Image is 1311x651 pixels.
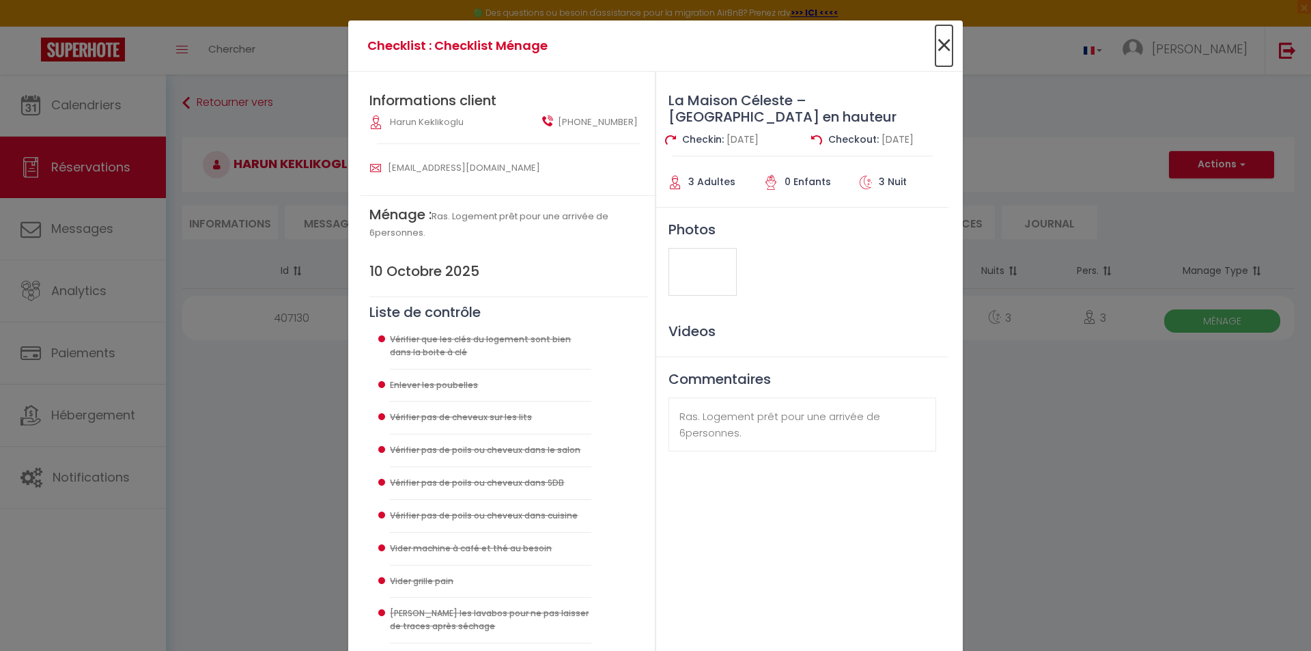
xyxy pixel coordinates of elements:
[390,370,591,402] li: Enlever les poubelles
[390,533,591,566] li: Vider machine à café et thé au besoin
[668,398,936,452] div: Ras. Logement prêt pour une arrivée de 6personnes.
[811,135,822,146] img: check out
[369,210,608,239] span: Ras. Logement prêt pour une arrivée de 6personnes.
[656,92,948,125] h3: La Maison Céleste – [GEOGRAPHIC_DATA] en hauteur
[542,115,553,126] img: user
[828,133,879,146] span: Checkout:
[369,263,648,279] h2: 10 Octobre 2025
[390,402,591,434] li: Vérifier pas de cheveux sur les lits
[656,221,948,238] h3: Photos
[682,133,724,146] span: Checkin:
[390,467,591,500] li: Vérifier pas de poils ou cheveux dans SDB
[668,371,936,387] h3: Commentaires
[390,434,591,467] li: Vérifier pas de poils ou cheveux dans le salon
[879,175,907,189] span: 3 Nuit
[369,304,648,320] h3: Liste de contrôle
[390,115,464,128] span: Harun Keklikoglu
[688,175,735,189] span: 3 Adultes
[369,92,648,109] h2: Informations client
[369,206,648,239] h4: Ménage :
[665,135,676,146] img: check in
[390,598,591,643] li: [PERSON_NAME] les lavabos pour ne pas laisser de traces après séchage
[785,175,831,189] span: 0 Enfants
[367,36,739,55] h4: Checklist : Checklist Ménage
[935,31,953,61] button: Close
[370,163,381,174] img: user
[390,566,591,598] li: Vider grille pain
[656,323,948,340] h3: Videos
[727,133,759,146] span: [DATE]
[390,324,591,370] li: Vérifier que les clés du logement sont bien dans la boite à clé
[558,115,638,129] span: [PHONE_NUMBER]
[935,25,953,66] span: ×
[882,133,914,146] span: [DATE]
[388,161,540,174] span: [EMAIL_ADDRESS][DOMAIN_NAME]
[390,500,591,533] li: Vérifier pas de poils ou cheveux dans cuisine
